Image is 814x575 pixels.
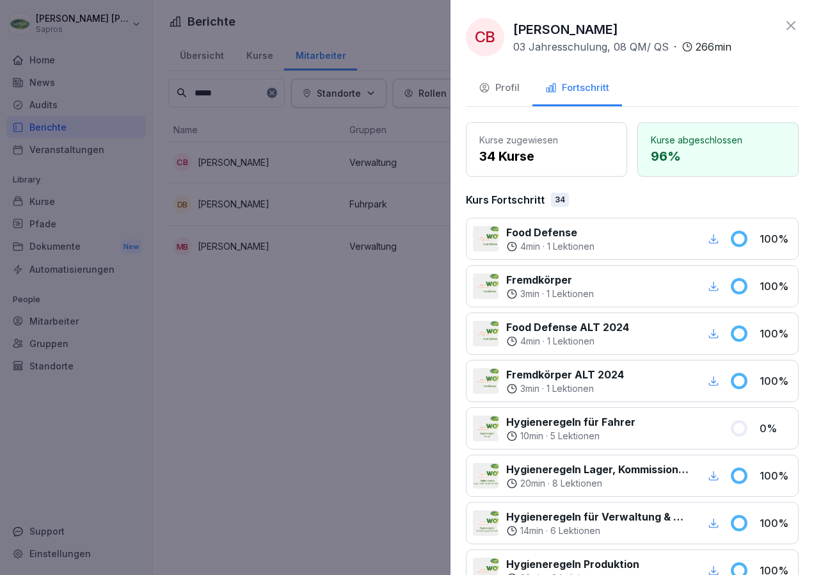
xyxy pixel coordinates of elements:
div: · [506,430,635,442]
p: Hygieneregeln für Verwaltung & Technik [506,509,690,524]
p: 100 % [760,279,792,294]
p: 14 min [520,524,543,537]
p: 6 Lektionen [550,524,600,537]
div: · [506,335,629,348]
p: 20 min [520,477,545,490]
p: 0 % [760,421,792,436]
p: 10 min [520,430,543,442]
p: 3 min [520,287,539,300]
p: Fremdkörper [506,272,594,287]
p: Hygieneregeln für Fahrer [506,414,635,430]
div: Profil [479,81,520,95]
button: Fortschritt [532,72,622,106]
p: 100 % [760,515,792,531]
div: · [506,382,624,395]
p: 8 Lektionen [552,477,602,490]
p: 266 min [696,39,731,54]
p: 03 Jahresschulung, 08 QM/ QS [513,39,669,54]
div: CB [466,18,504,56]
p: Hygieneregeln Lager, Kommission und Rampe [506,462,690,477]
p: 100 % [760,373,792,389]
p: 1 Lektionen [547,335,595,348]
p: Food Defense ALT 2024 [506,320,629,335]
p: [PERSON_NAME] [513,20,618,39]
p: 100 % [760,468,792,483]
p: Hygieneregeln Produktion [506,556,639,572]
p: 100 % [760,231,792,247]
div: · [506,240,595,253]
p: 34 Kurse [479,147,614,166]
p: 100 % [760,326,792,341]
div: · [506,287,594,300]
div: · [513,39,731,54]
div: 34 [551,193,569,207]
p: Kurs Fortschritt [466,192,545,207]
p: 4 min [520,335,540,348]
p: 5 Lektionen [550,430,600,442]
div: Fortschritt [545,81,609,95]
p: 1 Lektionen [547,240,595,253]
p: 96 % [651,147,785,166]
p: Food Defense [506,225,595,240]
p: Kurse zugewiesen [479,133,614,147]
p: 3 min [520,382,539,395]
button: Profil [466,72,532,106]
p: Kurse abgeschlossen [651,133,785,147]
p: 1 Lektionen [547,287,594,300]
div: · [506,524,690,537]
p: 1 Lektionen [547,382,594,395]
p: Fremdkörper ALT 2024 [506,367,624,382]
p: 4 min [520,240,540,253]
div: · [506,477,690,490]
